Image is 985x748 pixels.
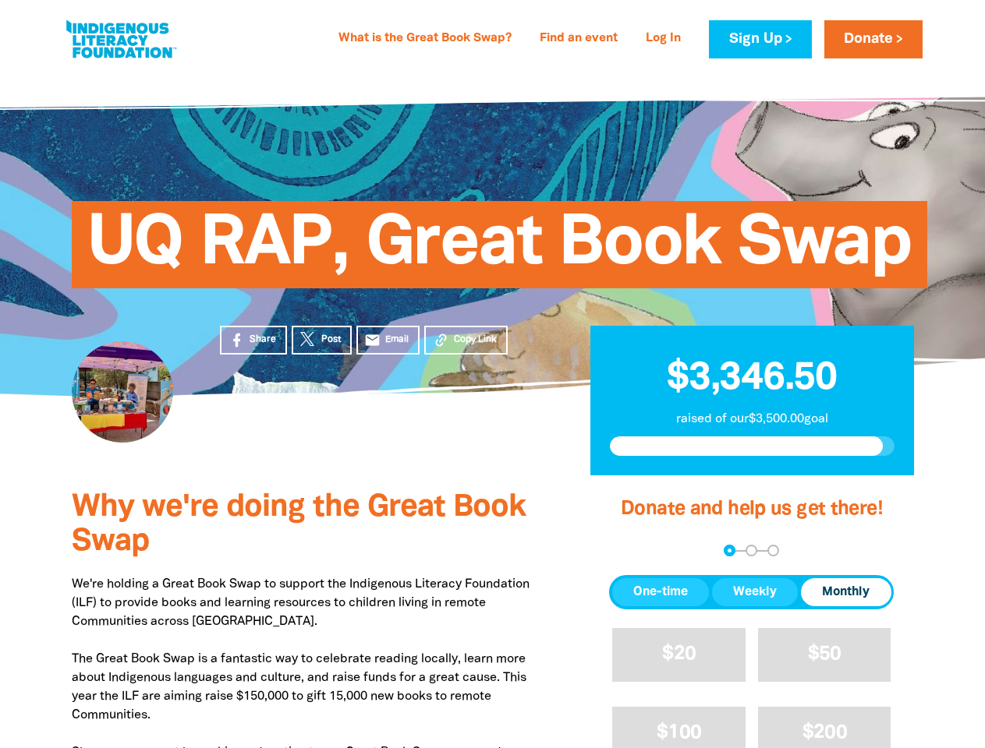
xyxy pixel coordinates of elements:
a: Sign Up [709,20,811,58]
a: Find an event [530,26,627,51]
i: email [364,332,381,348]
span: $200 [803,724,847,742]
span: Why we're doing the Great Book Swap [72,493,526,556]
button: Navigate to step 1 of 3 to enter your donation amount [724,545,735,556]
span: UQ RAP, Great Book Swap [87,213,912,288]
p: raised of our $3,500.00 goal [610,410,895,429]
button: $20 [612,628,746,682]
a: emailEmail [356,326,420,355]
span: Share [250,333,276,347]
button: Weekly [712,578,798,606]
span: Monthly [822,583,870,602]
button: One-time [612,578,709,606]
a: What is the Great Book Swap? [329,26,521,51]
a: Log In [636,26,690,51]
span: $20 [662,645,696,663]
button: Navigate to step 2 of 3 to enter your details [746,545,757,556]
a: Donate [824,20,923,58]
button: Monthly [801,578,891,606]
a: Post [292,326,352,355]
div: Donation frequency [609,575,894,609]
button: Navigate to step 3 of 3 to enter your payment details [767,545,779,556]
button: Copy Link [424,326,508,355]
span: Copy Link [454,333,497,347]
span: One-time [633,583,688,602]
button: $50 [758,628,891,682]
span: $3,346.50 [667,361,837,397]
span: Donate and help us get there! [621,500,883,518]
a: Share [220,326,287,355]
span: $100 [657,724,701,742]
span: Post [321,333,341,347]
span: $50 [808,645,842,663]
span: Email [385,333,409,347]
span: Weekly [733,583,777,602]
